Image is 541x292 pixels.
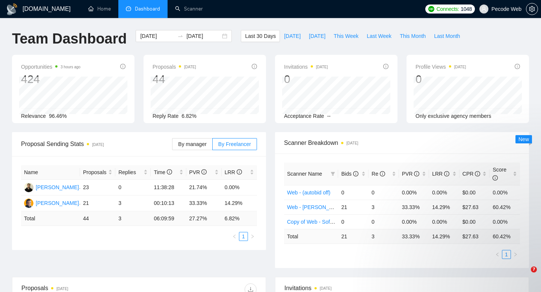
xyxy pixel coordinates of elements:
[380,171,385,176] span: info-circle
[218,141,251,147] span: By Freelancer
[320,286,331,290] time: [DATE]
[92,143,104,147] time: [DATE]
[490,185,520,200] td: 0.00%
[338,185,369,200] td: 0
[21,72,80,86] div: 424
[429,200,459,214] td: 14.29%
[115,211,151,226] td: 3
[396,30,430,42] button: This Month
[416,62,466,71] span: Profile Views
[414,171,419,176] span: info-circle
[241,30,280,42] button: Last 30 Days
[437,5,459,13] span: Connects:
[475,171,480,176] span: info-circle
[225,169,242,175] span: LRR
[120,64,125,69] span: info-circle
[24,183,33,192] img: AB
[369,214,399,229] td: 0
[338,214,369,229] td: 0
[250,234,255,239] span: right
[186,32,221,40] input: End date
[189,169,207,175] span: PVR
[186,196,222,211] td: 33.33%
[287,219,346,225] a: Copy of Web - Soft 19/03
[248,232,257,241] li: Next Page
[287,204,375,210] a: Web - [PERSON_NAME] (autobid on)
[369,200,399,214] td: 3
[222,196,257,211] td: 14.29%
[462,171,480,177] span: CPR
[80,165,115,180] th: Proposals
[118,168,142,176] span: Replies
[280,30,305,42] button: [DATE]
[369,185,399,200] td: 0
[230,232,239,241] li: Previous Page
[490,200,520,214] td: 60.42%
[175,6,203,12] a: searchScanner
[428,6,434,12] img: upwork-logo.png
[167,169,172,175] span: info-circle
[329,30,363,42] button: This Week
[429,214,459,229] td: 0.00%
[284,113,324,119] span: Acceptance Rate
[115,165,151,180] th: Replies
[24,184,79,190] a: AB[PERSON_NAME]
[115,196,151,211] td: 3
[186,180,222,196] td: 21.74%
[201,169,207,175] span: info-circle
[334,32,358,40] span: This Week
[287,190,330,196] a: Web - (autobid off)
[153,113,178,119] span: Reply Rate
[21,62,80,71] span: Opportunities
[490,214,520,229] td: 0.00%
[402,171,420,177] span: PVR
[177,33,183,39] span: swap-right
[327,113,331,119] span: --
[154,169,172,175] span: Time
[399,200,429,214] td: 33.33%
[400,32,426,40] span: This Month
[309,32,325,40] span: [DATE]
[363,30,396,42] button: Last Week
[331,172,335,176] span: filter
[24,200,79,206] a: VV[PERSON_NAME]
[341,171,358,177] span: Bids
[12,30,127,48] h1: Team Dashboard
[80,211,115,226] td: 44
[80,196,115,211] td: 21
[115,180,151,196] td: 0
[88,6,111,12] a: homeHome
[316,65,328,69] time: [DATE]
[237,169,242,175] span: info-circle
[454,65,466,69] time: [DATE]
[416,72,466,86] div: 0
[80,180,115,196] td: 23
[459,185,490,200] td: $0.00
[184,65,196,69] time: [DATE]
[245,32,276,40] span: Last 30 Days
[429,185,459,200] td: 0.00%
[21,139,172,149] span: Proposal Sending Stats
[284,32,301,40] span: [DATE]
[21,113,46,119] span: Relevance
[36,199,79,207] div: [PERSON_NAME]
[248,232,257,241] button: right
[526,6,538,12] span: setting
[21,165,80,180] th: Name
[6,3,18,15] img: logo
[153,72,196,86] div: 44
[126,6,131,11] span: dashboard
[49,113,66,119] span: 96.46%
[526,6,538,12] a: setting
[284,72,328,86] div: 0
[305,30,329,42] button: [DATE]
[56,287,68,291] time: [DATE]
[444,171,449,176] span: info-circle
[461,5,472,13] span: 1048
[178,141,206,147] span: By manager
[372,171,385,177] span: Re
[252,64,257,69] span: info-circle
[459,214,490,229] td: $0.00
[151,211,186,226] td: 06:09:59
[367,32,391,40] span: Last Week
